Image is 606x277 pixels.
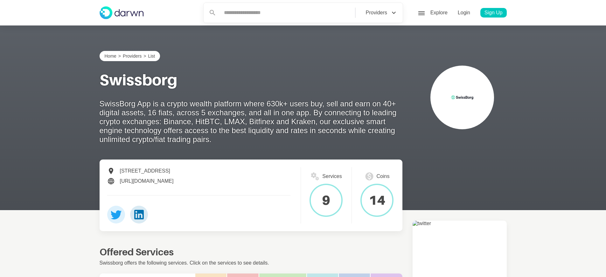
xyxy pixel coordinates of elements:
a: List [148,53,155,59]
img: twitter [413,221,507,268]
span: miscellaneous_services [310,172,320,181]
a: Sign Up [480,8,507,18]
a: Login [453,8,475,18]
div: Providers [366,10,387,16]
a: [URL][DOMAIN_NAME] [120,178,174,184]
p: SwissBorg App is a crypto wealth platform where 630k+ users buy, sell and earn on 40+ digital ass... [100,99,405,144]
img: logo [446,89,479,106]
p: Explore [429,8,449,18]
a: [STREET_ADDRESS] [120,168,170,174]
span: 9 [322,193,330,208]
span: language [107,177,115,185]
a: Providers [123,53,142,59]
h1: Swissborg [100,71,177,89]
span: monetization_on [365,172,374,181]
p: Services [322,174,342,179]
p: Coins [377,174,390,179]
span: location_on [107,167,115,175]
span: 14 [369,193,385,208]
p: Swissborg offers the following services. Click on the services to see details. [100,260,402,266]
a: Home [105,53,116,59]
h2: Offered Services [100,246,402,258]
p: Login [457,8,471,18]
p: > [116,53,123,59]
p: > [142,53,148,59]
